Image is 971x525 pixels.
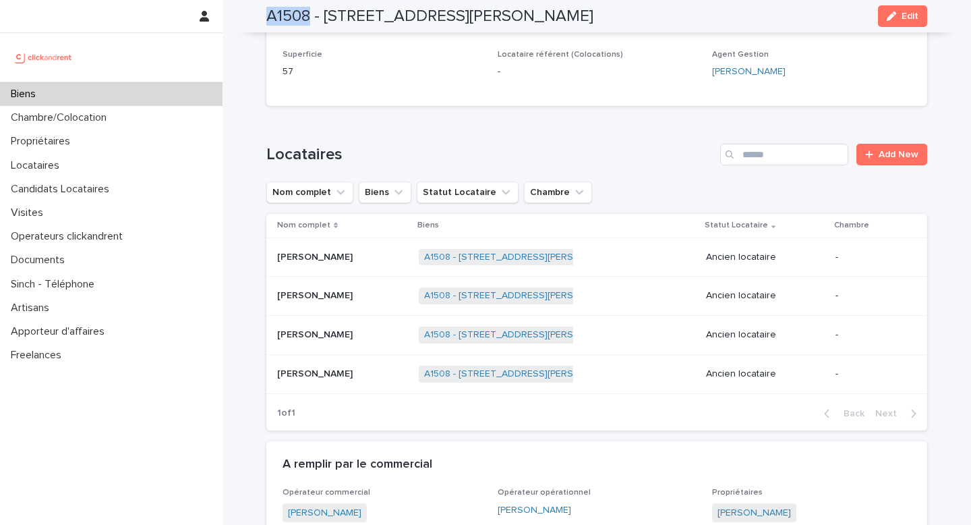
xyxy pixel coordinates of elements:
[266,238,927,277] tr: [PERSON_NAME][PERSON_NAME] A1508 - [STREET_ADDRESS][PERSON_NAME] Ancien locataire-
[834,218,869,233] p: Chambre
[856,144,927,165] a: Add New
[283,65,481,79] p: 57
[720,144,848,165] input: Search
[498,65,697,79] p: -
[5,230,134,243] p: Operateurs clickandrent
[266,145,715,165] h1: Locataires
[706,329,825,341] p: Ancien locataire
[878,5,927,27] button: Edit
[524,182,592,203] button: Chambre
[283,458,432,472] h2: A remplir par le commercial
[835,252,906,263] p: -
[875,409,905,418] span: Next
[498,489,591,497] span: Opérateur opérationnel
[277,218,330,233] p: Nom complet
[5,111,117,124] p: Chambre/Colocation
[424,290,621,302] a: A1508 - [STREET_ADDRESS][PERSON_NAME]
[359,182,411,203] button: Biens
[813,408,870,420] button: Back
[712,51,769,59] span: Agent Gestion
[417,218,439,233] p: Biens
[870,408,927,420] button: Next
[283,51,322,59] span: Superficie
[5,325,115,338] p: Apporteur d'affaires
[266,7,593,26] h2: A1508 - [STREET_ADDRESS][PERSON_NAME]
[835,368,906,380] p: -
[706,368,825,380] p: Ancien locataire
[498,503,571,518] a: [PERSON_NAME]
[266,316,927,355] tr: [PERSON_NAME][PERSON_NAME] A1508 - [STREET_ADDRESS][PERSON_NAME] Ancien locataire-
[706,252,825,263] p: Ancien locataire
[424,368,621,380] a: A1508 - [STREET_ADDRESS][PERSON_NAME]
[705,218,768,233] p: Statut Locataire
[424,252,621,263] a: A1508 - [STREET_ADDRESS][PERSON_NAME]
[288,506,361,520] a: [PERSON_NAME]
[5,159,70,172] p: Locataires
[266,182,353,203] button: Nom complet
[5,206,54,219] p: Visites
[706,290,825,302] p: Ancien locataire
[266,277,927,316] tr: [PERSON_NAME][PERSON_NAME] A1508 - [STREET_ADDRESS][PERSON_NAME] Ancien locataire-
[277,327,355,341] p: [PERSON_NAME]
[5,349,72,362] p: Freelances
[5,254,76,267] p: Documents
[5,278,105,291] p: Sinch - Téléphone
[712,65,786,79] a: [PERSON_NAME]
[712,489,763,497] span: Propriétaires
[498,51,623,59] span: Locataire référent (Colocations)
[424,329,621,341] a: A1508 - [STREET_ADDRESS][PERSON_NAME]
[277,366,355,380] p: [PERSON_NAME]
[835,290,906,302] p: -
[266,354,927,393] tr: [PERSON_NAME][PERSON_NAME] A1508 - [STREET_ADDRESS][PERSON_NAME] Ancien locataire-
[879,150,918,159] span: Add New
[266,397,306,430] p: 1 of 1
[417,182,519,203] button: Statut Locataire
[835,329,906,341] p: -
[283,489,370,497] span: Opérateur commercial
[277,249,355,263] p: [PERSON_NAME]
[5,302,60,314] p: Artisans
[5,135,81,148] p: Propriétaires
[835,409,864,418] span: Back
[277,287,355,302] p: [PERSON_NAME]
[902,11,918,21] span: Edit
[5,88,47,101] p: Biens
[5,183,120,196] p: Candidats Locataires
[717,506,791,520] a: [PERSON_NAME]
[11,44,76,71] img: UCB0brd3T0yccxBKYDjQ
